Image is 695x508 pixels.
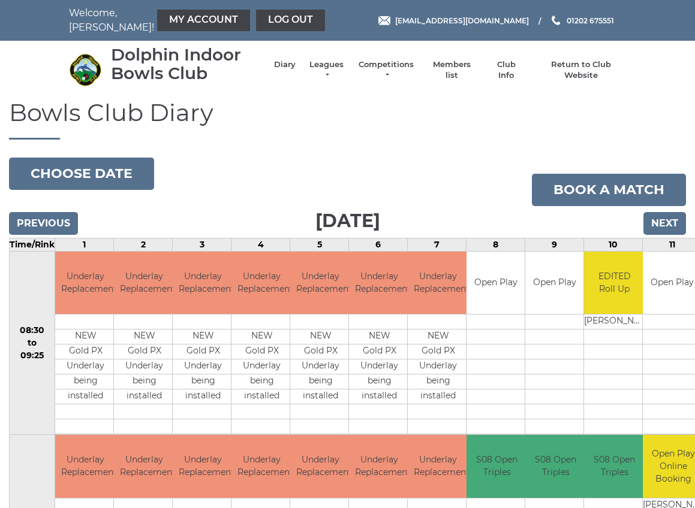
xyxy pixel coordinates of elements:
[256,10,325,31] a: Log out
[114,238,173,251] td: 2
[55,359,116,374] td: Underlay
[114,329,174,344] td: NEW
[114,252,174,315] td: Underlay Replacement
[231,344,292,359] td: Gold PX
[290,238,349,251] td: 5
[408,238,467,251] td: 7
[55,329,116,344] td: NEW
[408,359,468,374] td: Underlay
[290,435,351,498] td: Underlay Replacement
[55,389,116,404] td: installed
[290,359,351,374] td: Underlay
[349,329,410,344] td: NEW
[584,252,645,315] td: EDITED Roll Up
[231,252,292,315] td: Underlay Replacement
[173,359,233,374] td: Underlay
[114,359,174,374] td: Underlay
[55,252,116,315] td: Underlay Replacement
[173,329,233,344] td: NEW
[114,435,174,498] td: Underlay Replacement
[408,374,468,389] td: being
[55,238,114,251] td: 1
[290,374,351,389] td: being
[427,59,477,81] a: Members list
[489,59,523,81] a: Club Info
[349,344,410,359] td: Gold PX
[173,389,233,404] td: installed
[408,389,468,404] td: installed
[114,374,174,389] td: being
[584,435,645,498] td: S08 Open Triples
[231,389,292,404] td: installed
[349,359,410,374] td: Underlay
[349,435,410,498] td: Underlay Replacement
[9,99,686,140] h1: Bowls Club Diary
[231,329,292,344] td: NEW
[173,252,233,315] td: Underlay Replacement
[274,59,296,70] a: Diary
[69,6,291,35] nav: Welcome, [PERSON_NAME]!
[408,252,468,315] td: Underlay Replacement
[173,238,231,251] td: 3
[290,252,351,315] td: Underlay Replacement
[231,435,292,498] td: Underlay Replacement
[157,10,250,31] a: My Account
[308,59,345,81] a: Leagues
[290,389,351,404] td: installed
[173,344,233,359] td: Gold PX
[231,374,292,389] td: being
[467,252,525,315] td: Open Play
[9,212,78,235] input: Previous
[567,16,614,25] span: 01202 675551
[349,374,410,389] td: being
[55,374,116,389] td: being
[408,344,468,359] td: Gold PX
[552,16,560,25] img: Phone us
[10,238,55,251] td: Time/Rink
[395,16,529,25] span: [EMAIL_ADDRESS][DOMAIN_NAME]
[9,158,154,190] button: Choose date
[349,389,410,404] td: installed
[173,435,233,498] td: Underlay Replacement
[290,329,351,344] td: NEW
[467,238,525,251] td: 8
[231,359,292,374] td: Underlay
[69,53,102,86] img: Dolphin Indoor Bowls Club
[525,252,583,315] td: Open Play
[114,344,174,359] td: Gold PX
[114,389,174,404] td: installed
[525,238,584,251] td: 9
[349,238,408,251] td: 6
[290,344,351,359] td: Gold PX
[378,15,529,26] a: Email [EMAIL_ADDRESS][DOMAIN_NAME]
[111,46,262,83] div: Dolphin Indoor Bowls Club
[357,59,415,81] a: Competitions
[643,212,686,235] input: Next
[525,435,586,498] td: S08 Open Triples
[173,374,233,389] td: being
[584,238,643,251] td: 10
[535,59,626,81] a: Return to Club Website
[55,435,116,498] td: Underlay Replacement
[550,15,614,26] a: Phone us 01202 675551
[349,252,410,315] td: Underlay Replacement
[532,174,686,206] a: Book a match
[584,315,645,329] td: [PERSON_NAME]
[467,435,527,498] td: S08 Open Triples
[408,329,468,344] td: NEW
[55,344,116,359] td: Gold PX
[231,238,290,251] td: 4
[10,251,55,435] td: 08:30 to 09:25
[408,435,468,498] td: Underlay Replacement
[378,16,390,25] img: Email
